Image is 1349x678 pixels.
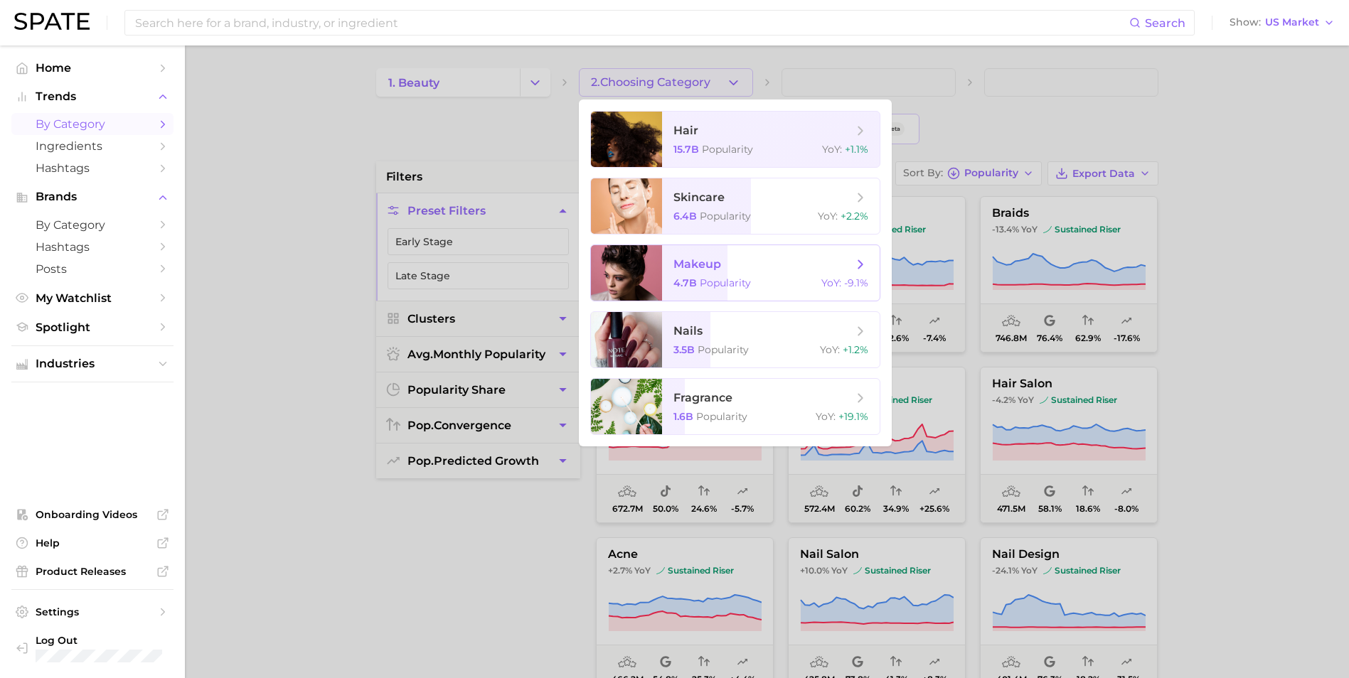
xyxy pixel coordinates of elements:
[36,240,149,254] span: Hashtags
[36,606,149,618] span: Settings
[14,13,90,30] img: SPATE
[11,630,174,667] a: Log out. Currently logged in with e-mail CSnow@ulta.com.
[702,143,753,156] span: Popularity
[820,343,840,356] span: YoY :
[11,353,174,375] button: Industries
[36,139,149,153] span: Ingredients
[673,124,698,137] span: hair
[11,236,174,258] a: Hashtags
[696,410,747,423] span: Popularity
[698,343,749,356] span: Popularity
[821,276,841,289] span: YoY :
[36,190,149,203] span: Brands
[1226,14,1338,32] button: ShowUS Market
[822,143,842,156] span: YoY :
[844,276,868,289] span: -9.1%
[11,504,174,525] a: Onboarding Videos
[36,291,149,305] span: My Watchlist
[11,601,174,623] a: Settings
[36,218,149,232] span: by Category
[36,537,149,549] span: Help
[816,410,836,423] span: YoY :
[1145,16,1185,30] span: Search
[11,316,174,338] a: Spotlight
[700,276,751,289] span: Popularity
[36,357,149,370] span: Industries
[11,135,174,157] a: Ingredients
[673,410,693,423] span: 1.6b
[36,634,162,647] span: Log Out
[11,532,174,554] a: Help
[36,508,149,521] span: Onboarding Videos
[673,324,703,338] span: nails
[673,257,721,271] span: makeup
[1230,18,1261,26] span: Show
[36,565,149,578] span: Product Releases
[1265,18,1319,26] span: US Market
[11,186,174,208] button: Brands
[845,143,868,156] span: +1.1%
[673,210,697,222] span: 6.4b
[700,210,751,222] span: Popularity
[11,214,174,236] a: by Category
[11,57,174,79] a: Home
[673,343,695,356] span: 3.5b
[11,86,174,107] button: Trends
[11,157,174,179] a: Hashtags
[673,391,732,404] span: fragrance
[11,287,174,309] a: My Watchlist
[36,90,149,103] span: Trends
[36,117,149,131] span: by Category
[838,410,868,423] span: +19.1%
[673,143,699,156] span: 15.7b
[11,561,174,582] a: Product Releases
[818,210,838,222] span: YoY :
[841,210,868,222] span: +2.2%
[11,258,174,280] a: Posts
[36,61,149,75] span: Home
[36,161,149,175] span: Hashtags
[843,343,868,356] span: +1.2%
[134,11,1129,35] input: Search here for a brand, industry, or ingredient
[36,262,149,276] span: Posts
[673,190,725,204] span: skincare
[11,113,174,135] a: by Category
[579,99,892,446] ul: 2.Choosing Category
[36,321,149,334] span: Spotlight
[673,276,697,289] span: 4.7b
